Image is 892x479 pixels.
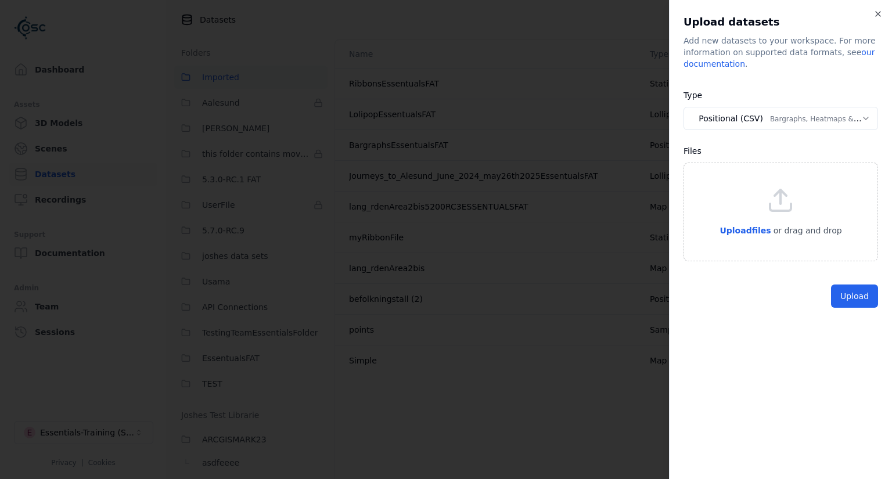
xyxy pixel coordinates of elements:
[684,91,702,100] label: Type
[831,284,878,308] button: Upload
[771,224,842,237] p: or drag and drop
[684,14,878,30] h2: Upload datasets
[684,35,878,70] div: Add new datasets to your workspace. For more information on supported data formats, see .
[684,146,702,156] label: Files
[720,226,771,235] span: Upload files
